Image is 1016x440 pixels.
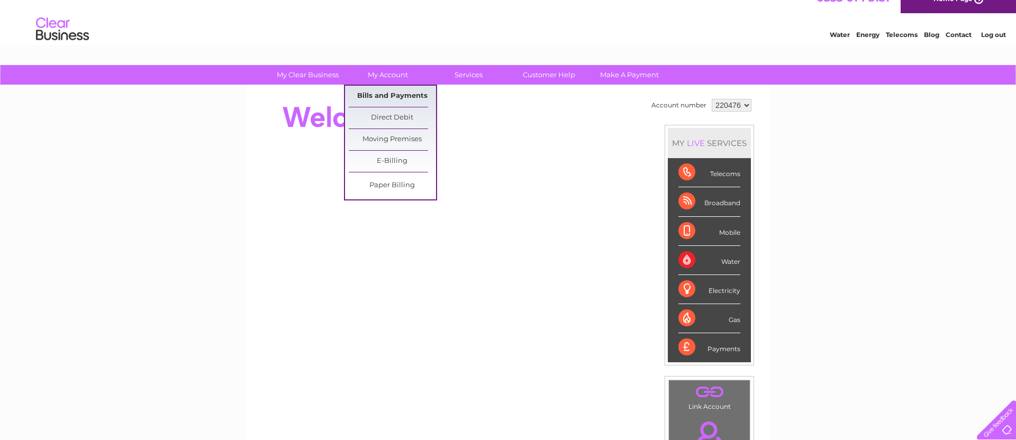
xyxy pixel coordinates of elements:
div: Electricity [678,275,740,304]
a: Moving Premises [349,129,436,150]
div: MY SERVICES [668,128,751,158]
div: LIVE [685,138,707,148]
div: Broadband [678,187,740,216]
div: Telecoms [678,158,740,187]
a: Direct Debit [349,107,436,129]
div: Payments [678,333,740,362]
a: 0333 014 3131 [817,5,890,19]
div: Clear Business is a trading name of Verastar Limited (registered in [GEOGRAPHIC_DATA] No. 3667643... [259,6,759,51]
a: Water [830,45,850,53]
a: Log out [981,45,1006,53]
a: Paper Billing [349,175,436,196]
div: Water [678,246,740,275]
td: Account number [649,96,709,114]
a: Bills and Payments [349,86,436,107]
a: Telecoms [886,45,918,53]
a: My Account [344,65,432,85]
a: Blog [924,45,939,53]
a: E-Billing [349,151,436,172]
div: Mobile [678,217,740,246]
a: . [672,383,747,401]
a: My Clear Business [264,65,351,85]
a: Energy [856,45,879,53]
a: Services [425,65,512,85]
td: Link Account [668,380,750,413]
a: Contact [946,45,972,53]
a: Make A Payment [586,65,673,85]
div: Gas [678,304,740,333]
a: Customer Help [505,65,593,85]
img: logo.png [35,27,89,60]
